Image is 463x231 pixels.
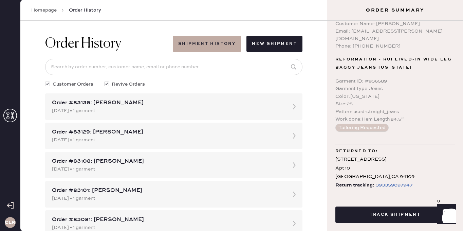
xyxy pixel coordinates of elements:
div: Pattern used : straight_jeans [335,108,455,115]
span: Returned to: [335,147,378,155]
input: Search by order number, customer name, email or phone number [45,59,302,75]
h3: CLR [5,220,15,225]
span: Customer Orders [53,81,93,88]
div: Order #83081: [PERSON_NAME] [52,216,283,224]
a: Homepage [31,7,57,14]
div: [DATE] • 1 garment [52,136,283,144]
span: Order History [69,7,101,14]
div: Order #83101: [PERSON_NAME] [52,186,283,195]
div: Size : 25 [335,100,455,108]
div: [DATE] • 1 garment [52,165,283,173]
div: Color : [US_STATE] [335,93,455,100]
div: Garment Type : Jeans [335,85,455,92]
div: Order #83136: [PERSON_NAME] [52,99,283,107]
span: Return tracking: [335,181,374,190]
span: Revive Orders [112,81,145,88]
button: Tailoring Requested [335,124,389,132]
h1: Order History [45,36,121,52]
div: Order #83108: [PERSON_NAME] [52,157,283,165]
div: Work done : Hem Length 24.5” [335,115,455,123]
button: Track Shipment [335,207,455,223]
div: Phone: [PHONE_NUMBER] [335,42,455,50]
div: [DATE] • 1 garment [52,107,283,114]
a: 393359097947 [374,181,412,190]
div: Email: [EMAIL_ADDRESS][PERSON_NAME][DOMAIN_NAME] [335,28,455,42]
div: [DATE] • 1 garment [52,195,283,202]
h3: Order Summary [327,7,463,14]
div: Order #83129: [PERSON_NAME] [52,128,283,136]
div: [STREET_ADDRESS] Apt 10 [GEOGRAPHIC_DATA] , CA 94109 [335,155,455,181]
iframe: Front Chat [431,200,460,230]
div: Garment ID : # 936589 [335,77,455,85]
span: Reformation - Rui Lived-In Wide Leg Baggy Jeans [US_STATE] [335,55,455,72]
div: Customer Name: [PERSON_NAME] [335,20,455,28]
button: New Shipment [246,36,302,52]
a: Track Shipment [335,211,455,217]
button: Shipment History [173,36,241,52]
div: https://www.fedex.com/apps/fedextrack/?tracknumbers=393359097947&cntry_code=US [376,181,412,189]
